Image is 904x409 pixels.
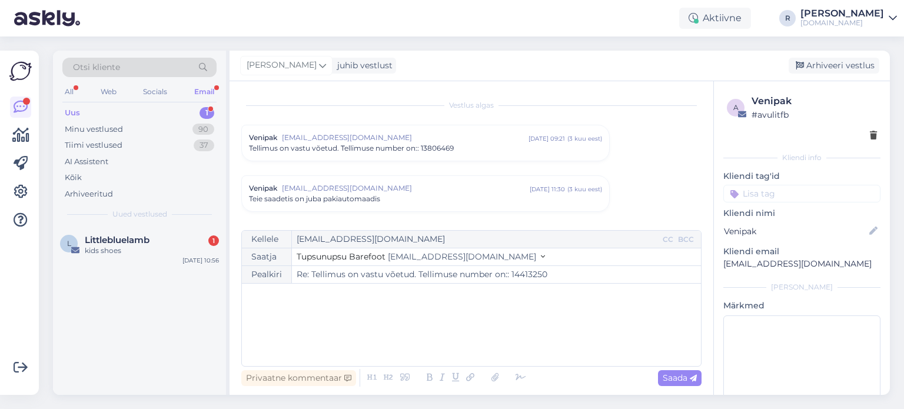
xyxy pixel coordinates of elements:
div: R [779,10,796,26]
div: [DATE] 09:21 [529,134,565,143]
div: Minu vestlused [65,124,123,135]
div: 90 [192,124,214,135]
p: Kliendi tag'id [723,170,880,182]
span: Venipak [249,132,277,143]
span: [EMAIL_ADDRESS][DOMAIN_NAME] [282,183,530,194]
div: Arhiveeri vestlus [789,58,879,74]
div: Email [192,84,217,99]
div: Pealkiri [242,266,292,283]
span: Saada [663,373,697,383]
span: [PERSON_NAME] [247,59,317,72]
div: [DOMAIN_NAME] [800,18,884,28]
div: # avulitfb [752,108,877,121]
input: Lisa nimi [724,225,867,238]
div: [DATE] 10:56 [182,256,219,265]
span: Littlebluelamb [85,235,149,245]
div: All [62,84,76,99]
span: L [67,239,71,248]
div: [PERSON_NAME] [723,282,880,292]
div: Vestlus algas [241,100,702,111]
div: 37 [194,139,214,151]
span: Tupsunupsu Barefoot [297,251,385,262]
input: Write subject here... [292,266,701,283]
div: Kellele [242,231,292,248]
div: Aktiivne [679,8,751,29]
input: Lisa tag [723,185,880,202]
div: Uus [65,107,80,119]
div: [DATE] 11:30 [530,185,565,194]
div: ( 3 kuu eest ) [567,134,602,143]
div: Kliendi info [723,152,880,163]
span: Otsi kliente [73,61,120,74]
div: AI Assistent [65,156,108,168]
div: CC [660,234,676,245]
a: [PERSON_NAME][DOMAIN_NAME] [800,9,897,28]
span: [EMAIL_ADDRESS][DOMAIN_NAME] [282,132,529,143]
input: Recepient... [292,231,660,248]
p: Kliendi email [723,245,880,258]
div: Arhiveeritud [65,188,113,200]
span: a [733,103,739,112]
span: Tellimus on vastu võetud. Tellimuse number on:: 13806469 [249,143,454,154]
p: [EMAIL_ADDRESS][DOMAIN_NAME] [723,258,880,270]
span: [EMAIL_ADDRESS][DOMAIN_NAME] [388,251,536,262]
img: Askly Logo [9,60,32,82]
div: ( 3 kuu eest ) [567,185,602,194]
button: Tupsunupsu Barefoot [EMAIL_ADDRESS][DOMAIN_NAME] [297,251,545,263]
div: Venipak [752,94,877,108]
p: Märkmed [723,300,880,312]
div: Saatja [242,248,292,265]
div: 1 [208,235,219,246]
div: 1 [200,107,214,119]
div: Socials [141,84,169,99]
div: Web [98,84,119,99]
div: [PERSON_NAME] [800,9,884,18]
span: Uued vestlused [112,209,167,220]
div: kids shoes [85,245,219,256]
span: Teie saadetis on juba pakiautomaadis [249,194,380,204]
span: Venipak [249,183,277,194]
div: Kõik [65,172,82,184]
div: Tiimi vestlused [65,139,122,151]
div: Privaatne kommentaar [241,370,356,386]
div: juhib vestlust [333,59,393,72]
div: BCC [676,234,696,245]
p: Kliendi nimi [723,207,880,220]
